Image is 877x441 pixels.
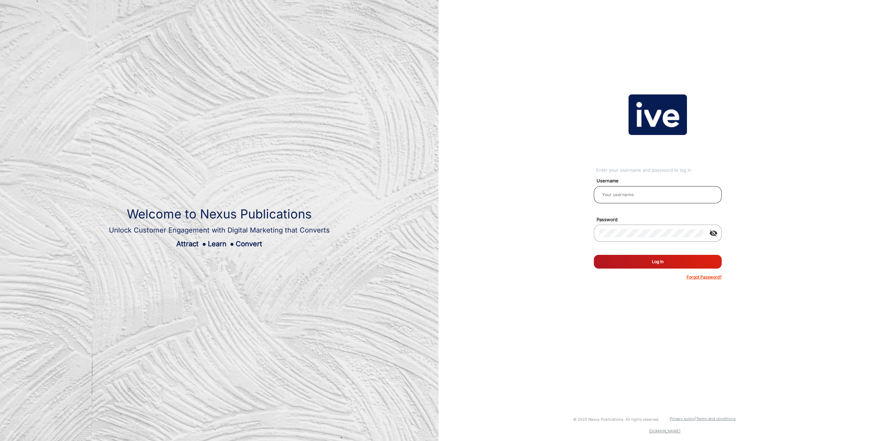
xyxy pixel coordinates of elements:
[109,239,330,249] div: Attract Learn Convert
[670,416,695,421] a: Privacy policy
[629,94,687,135] img: vmg-logo
[573,417,659,422] small: © 2025 Nexus Publications. All rights reserved.
[599,191,716,199] input: Your username
[591,178,730,184] mat-label: Username
[109,207,330,222] h1: Welcome to Nexus Publications
[596,167,722,174] div: Enter your username and password to log in
[591,216,730,223] mat-label: Password
[109,225,330,235] div: Unlock Customer Engagement with Digital Marketing that Converts
[705,229,722,237] mat-icon: visibility_off
[230,240,234,248] span: ●
[594,255,722,269] button: Log In
[696,416,736,421] a: Terms and conditions
[687,274,722,280] p: Forgot Password?
[695,416,696,421] a: |
[649,429,680,433] a: [DOMAIN_NAME]
[202,240,206,248] span: ●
